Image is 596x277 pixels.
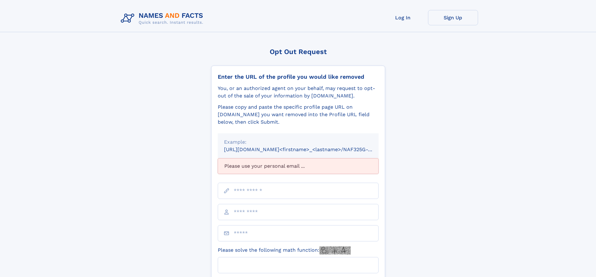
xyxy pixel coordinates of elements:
div: Example: [224,138,372,146]
div: Opt Out Request [211,48,385,56]
label: Please solve the following math function: [218,246,351,255]
div: Please copy and paste the specific profile page URL on [DOMAIN_NAME] you want removed into the Pr... [218,103,379,126]
small: [URL][DOMAIN_NAME]<firstname>_<lastname>/NAF325G-xxxxxxxx [224,146,390,152]
a: Log In [378,10,428,25]
div: Please use your personal email ... [218,158,379,174]
div: You, or an authorized agent on your behalf, may request to opt-out of the sale of your informatio... [218,85,379,100]
img: Logo Names and Facts [118,10,208,27]
a: Sign Up [428,10,478,25]
div: Enter the URL of the profile you would like removed [218,73,379,80]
